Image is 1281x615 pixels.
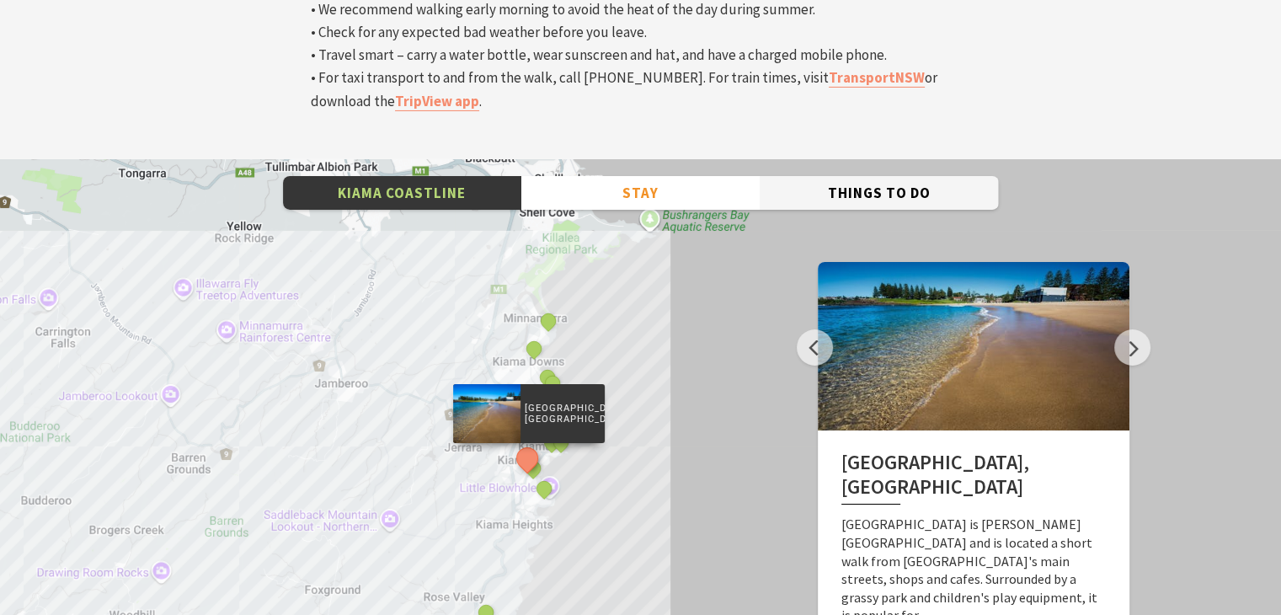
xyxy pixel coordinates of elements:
button: Things To Do [760,176,998,211]
a: TripView app [395,92,479,111]
button: See detail about Surf Beach, Kiama [511,442,542,473]
button: Kiama Coastline [283,176,521,211]
button: Previous [797,329,833,366]
h2: [GEOGRAPHIC_DATA], [GEOGRAPHIC_DATA] [841,451,1106,505]
button: Next [1114,329,1150,366]
button: See detail about Kiama Blowhole [549,431,571,453]
button: Stay [521,176,760,211]
p: [GEOGRAPHIC_DATA], [GEOGRAPHIC_DATA] [520,399,605,426]
a: TransportNSW [829,68,925,88]
button: See detail about Minnamurra Whale Watching Platform [537,310,559,332]
button: See detail about Jones Beach, Kiama Downs [523,337,545,359]
button: See detail about Bombo Headland [541,372,563,394]
button: See detail about Little Blowhole, Kiama [533,478,555,500]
